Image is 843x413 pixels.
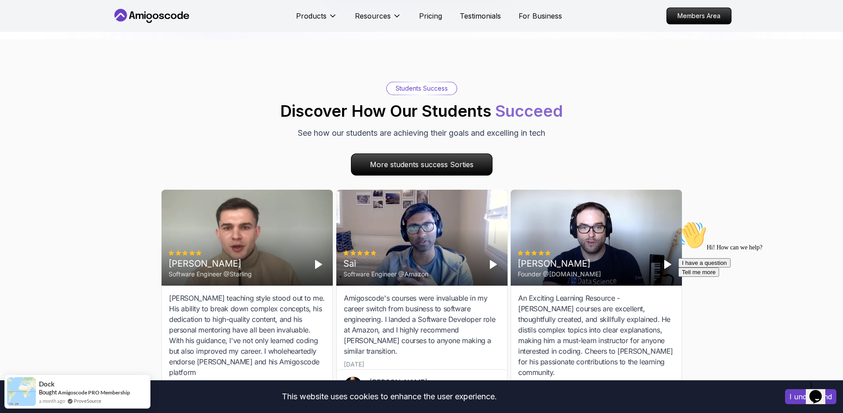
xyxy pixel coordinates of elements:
div: Software Engineer @Starling [169,270,252,279]
button: Products [296,11,337,28]
div: Founder @[DOMAIN_NAME] [518,270,601,279]
div: Sai [343,257,428,270]
a: Pricing [419,11,442,21]
span: Bought [39,389,57,396]
p: Members Area [667,8,731,24]
a: Testimonials [460,11,501,21]
h2: Discover How Our Students [280,102,563,120]
span: Succeed [495,101,563,121]
button: Resources [355,11,401,28]
div: 👋Hi! How can we help?I have a questionTell me more [4,4,163,59]
div: [DATE] [344,360,364,369]
div: This website uses cookies to enhance the user experience. [7,387,772,406]
button: Tell me more [4,50,44,59]
div: [PERSON_NAME] [518,257,601,270]
span: Dock [39,380,54,388]
img: provesource social proof notification image [7,377,36,406]
span: Hi! How can we help? [4,27,88,33]
a: ProveSource [74,397,101,405]
div: Software Engineer @Amazon [343,270,428,279]
a: More students success Sorties [351,153,493,176]
p: Resources [355,11,391,21]
p: Students Success [396,84,448,93]
button: Play [660,257,674,272]
div: Amigoscode's courses were invaluable in my career switch from business to software engineering. I... [344,293,500,356]
button: I have a question [4,41,56,50]
a: Amigoscode PRO Membership [58,389,130,396]
a: For Business [519,11,562,21]
iframe: chat widget [806,378,834,404]
div: An Exciting Learning Resource - [PERSON_NAME] courses are excellent, thoughtfully created, and sk... [518,293,674,378]
p: See how our students are achieving their goals and excelling in tech [298,127,545,139]
a: Members Area [666,8,731,24]
div: [PERSON_NAME] teaching style stood out to me. His ability to break down complex concepts, his ded... [169,293,325,378]
img: Josh Long avatar [344,377,362,395]
iframe: chat widget [675,218,834,373]
p: More students success Sorties [351,154,492,175]
button: Play [486,257,500,272]
button: Play [311,257,325,272]
div: [PERSON_NAME] [370,378,486,386]
p: Products [296,11,327,21]
div: [PERSON_NAME] [169,257,252,270]
button: Accept cookies [785,389,836,404]
span: a month ago [39,397,65,405]
img: :wave: [4,4,32,32]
